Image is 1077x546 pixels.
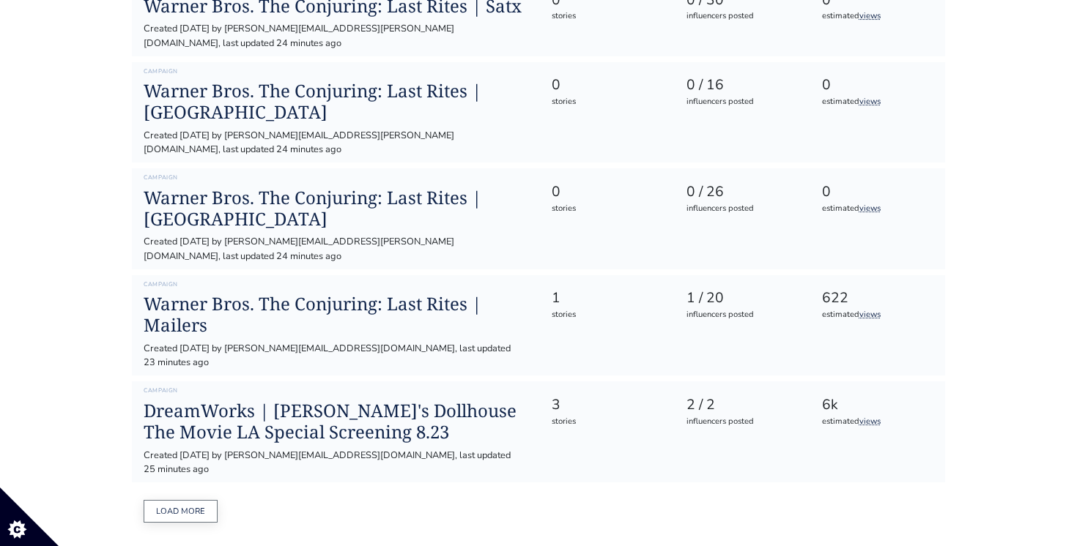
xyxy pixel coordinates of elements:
a: Warner Bros. The Conjuring: Last Rites | [GEOGRAPHIC_DATA] [144,81,528,123]
div: Created [DATE] by [PERSON_NAME][EMAIL_ADDRESS][PERSON_NAME][DOMAIN_NAME], last updated 24 minutes... [144,22,528,50]
button: Load more [144,500,218,523]
div: Created [DATE] by [PERSON_NAME][EMAIL_ADDRESS][DOMAIN_NAME], last updated 25 minutes ago [144,449,528,476]
div: influencers posted [686,416,796,428]
a: DreamWorks | [PERSON_NAME]'s Dollhouse The Movie LA Special Screening 8.23 [144,400,528,443]
div: Created [DATE] by [PERSON_NAME][EMAIL_ADDRESS][PERSON_NAME][DOMAIN_NAME], last updated 24 minutes... [144,235,528,263]
div: Created [DATE] by [PERSON_NAME][EMAIL_ADDRESS][DOMAIN_NAME], last updated 23 minutes ago [144,342,528,370]
div: stories [552,96,661,108]
div: stories [552,203,661,215]
div: 0 [552,75,661,96]
h6: Campaign [144,68,528,75]
a: views [859,203,881,214]
div: 0 / 26 [686,182,796,203]
div: stories [552,416,661,428]
div: 6k [822,394,931,416]
div: estimated [822,309,931,321]
div: influencers posted [686,203,796,215]
div: 3 [552,394,661,416]
div: 622 [822,288,931,309]
div: 1 / 20 [686,288,796,309]
div: 1 [552,288,661,309]
div: 0 / 16 [686,75,796,96]
a: views [859,10,881,21]
div: estimated [822,10,931,23]
div: Created [DATE] by [PERSON_NAME][EMAIL_ADDRESS][PERSON_NAME][DOMAIN_NAME], last updated 24 minutes... [144,129,528,157]
div: stories [552,10,661,23]
div: 0 [552,182,661,203]
a: Warner Bros. The Conjuring: Last Rites | [GEOGRAPHIC_DATA] [144,187,528,230]
div: estimated [822,203,931,215]
a: views [859,96,881,107]
h6: Campaign [144,174,528,182]
h6: Campaign [144,281,528,288]
div: 2 / 2 [686,394,796,416]
div: stories [552,309,661,321]
div: influencers posted [686,309,796,321]
div: influencers posted [686,96,796,108]
div: estimated [822,416,931,428]
div: estimated [822,96,931,108]
a: Warner Bros. The Conjuring: Last Rites | Mailers [144,293,528,336]
div: 0 [822,182,931,203]
div: influencers posted [686,10,796,23]
div: 0 [822,75,931,96]
a: views [859,416,881,427]
a: views [859,309,881,320]
h6: Campaign [144,387,528,394]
